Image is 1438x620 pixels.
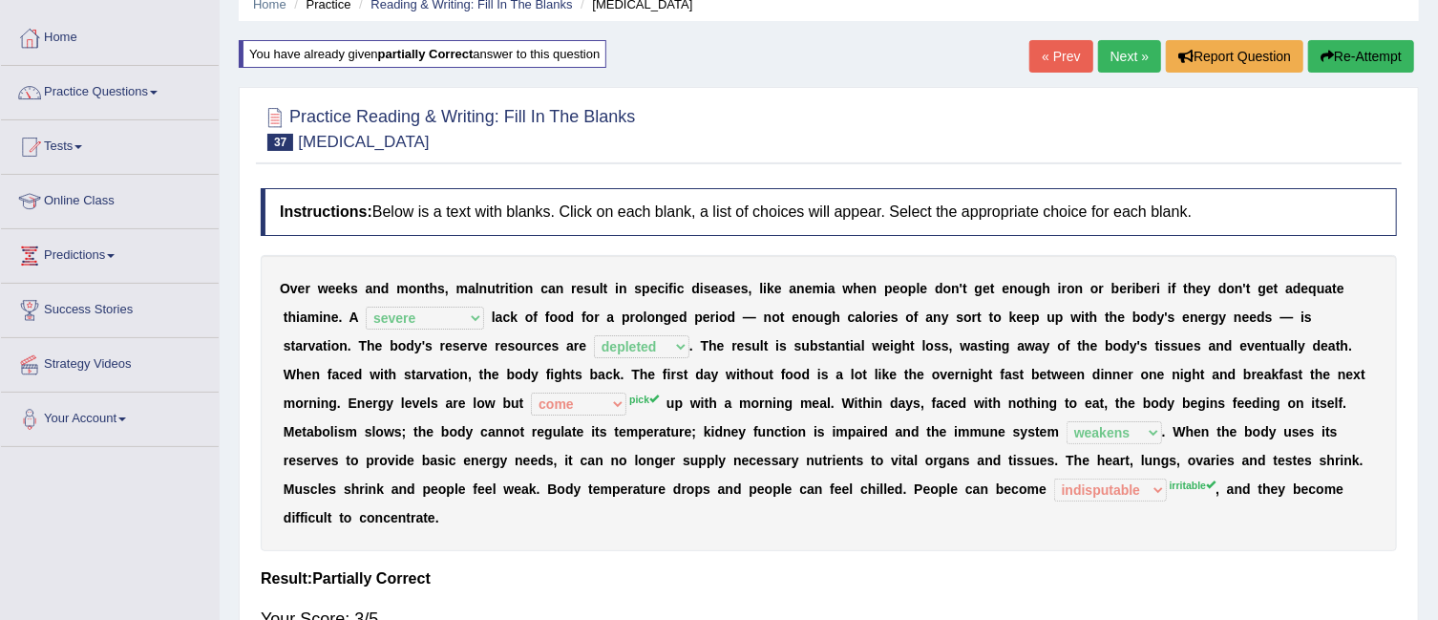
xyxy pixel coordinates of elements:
[1206,310,1211,325] b: r
[708,338,717,353] b: h
[496,281,500,296] b: t
[634,281,642,296] b: s
[1182,310,1190,325] b: e
[607,310,615,325] b: a
[1002,281,1009,296] b: e
[975,281,983,296] b: g
[1,338,219,386] a: Strategy Videos
[1243,281,1246,296] b: '
[717,338,725,353] b: e
[796,281,805,296] b: n
[548,281,556,296] b: a
[813,281,824,296] b: m
[348,338,351,353] b: .
[422,338,425,353] b: '
[503,310,511,325] b: c
[917,281,920,296] b: l
[805,281,813,296] b: e
[305,281,309,296] b: r
[1266,281,1274,296] b: e
[525,310,534,325] b: o
[799,310,808,325] b: n
[378,47,474,61] b: partially correct
[630,310,635,325] b: r
[1089,310,1098,325] b: h
[430,281,438,296] b: h
[280,281,290,296] b: O
[594,310,599,325] b: r
[1246,281,1251,296] b: t
[1218,281,1227,296] b: d
[759,281,763,296] b: l
[1067,281,1075,296] b: o
[703,310,710,325] b: e
[1,229,219,277] a: Predictions
[1234,310,1242,325] b: n
[339,310,343,325] b: .
[1117,310,1125,325] b: e
[267,134,293,151] span: 37
[615,281,619,296] b: i
[990,281,995,296] b: t
[505,281,509,296] b: i
[328,338,331,353] b: i
[635,310,644,325] b: o
[1157,310,1165,325] b: y
[751,338,760,353] b: u
[479,281,488,296] b: n
[664,310,672,325] b: g
[552,338,560,353] b: s
[291,338,296,353] b: t
[1034,281,1043,296] b: g
[848,310,856,325] b: c
[298,133,429,151] small: [MEDICAL_DATA]
[1070,310,1081,325] b: w
[1031,310,1040,325] b: p
[1144,281,1152,296] b: e
[1198,310,1206,325] b: e
[558,310,566,325] b: o
[1085,310,1089,325] b: t
[743,310,756,325] b: —
[1235,281,1243,296] b: n
[523,338,532,353] b: u
[737,338,745,353] b: e
[566,338,574,353] b: a
[517,281,525,296] b: o
[862,310,866,325] b: l
[372,281,381,296] b: n
[1,175,219,223] a: Online Class
[689,338,693,353] b: .
[893,281,900,296] b: e
[764,310,772,325] b: n
[655,310,664,325] b: n
[1219,310,1227,325] b: y
[545,310,550,325] b: f
[866,310,875,325] b: o
[577,281,584,296] b: e
[468,281,476,296] b: a
[315,338,323,353] b: a
[1332,281,1337,296] b: t
[1009,310,1017,325] b: k
[908,281,917,296] b: p
[733,281,741,296] b: e
[239,40,606,68] div: You have already given answer to this question
[731,338,736,353] b: r
[1250,310,1258,325] b: e
[883,310,891,325] b: e
[920,281,928,296] b: e
[749,281,752,296] b: ,
[1257,310,1265,325] b: d
[767,281,774,296] b: k
[584,281,592,296] b: s
[673,281,677,296] b: i
[566,310,575,325] b: d
[544,338,552,353] b: e
[1042,281,1050,296] b: h
[1,120,219,168] a: Tests
[951,281,960,296] b: n
[906,310,915,325] b: o
[308,338,316,353] b: v
[1301,281,1309,296] b: e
